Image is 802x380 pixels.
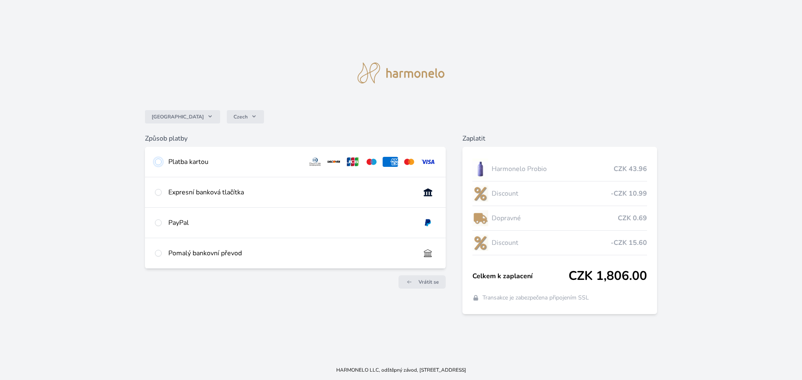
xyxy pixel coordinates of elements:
span: CZK 43.96 [614,164,647,174]
span: [GEOGRAPHIC_DATA] [152,113,204,120]
span: Harmonelo Probio [492,164,614,174]
img: logo.svg [358,63,444,83]
span: CZK 1,806.00 [569,269,647,284]
span: -CZK 15.60 [611,238,647,248]
img: maestro.svg [364,157,379,167]
a: Vrátit se [398,275,446,289]
span: -CZK 10.99 [611,189,647,199]
button: [GEOGRAPHIC_DATA] [145,110,220,123]
img: jcb.svg [345,157,360,167]
span: Discount [492,189,611,199]
img: paypal.svg [420,218,436,228]
div: Expresní banková tlačítka [168,187,414,197]
button: Czech [227,110,264,123]
img: discount-lo.png [472,232,488,253]
div: Platba kartou [168,157,301,167]
img: CLEAN_PROBIO_se_stinem_x-lo.jpg [472,159,488,179]
img: discover.svg [326,157,342,167]
img: onlineBanking_CZ.svg [420,187,436,197]
span: Dopravné [492,213,618,223]
div: Pomalý bankovní převod [168,248,414,258]
img: delivery-lo.png [472,208,488,229]
span: Transakce je zabezpečena připojením SSL [482,294,589,302]
h6: Zaplatit [462,133,657,143]
img: amex.svg [383,157,398,167]
span: CZK 0.69 [618,213,647,223]
span: Celkem k zaplacení [472,271,569,281]
img: bankTransfer_IBAN.svg [420,248,436,258]
span: Vrátit se [419,279,439,285]
span: Czech [233,113,248,120]
img: diners.svg [307,157,323,167]
img: visa.svg [420,157,436,167]
div: PayPal [168,218,414,228]
span: Discount [492,238,611,248]
img: mc.svg [401,157,417,167]
img: discount-lo.png [472,183,488,204]
h6: Způsob platby [145,133,446,143]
